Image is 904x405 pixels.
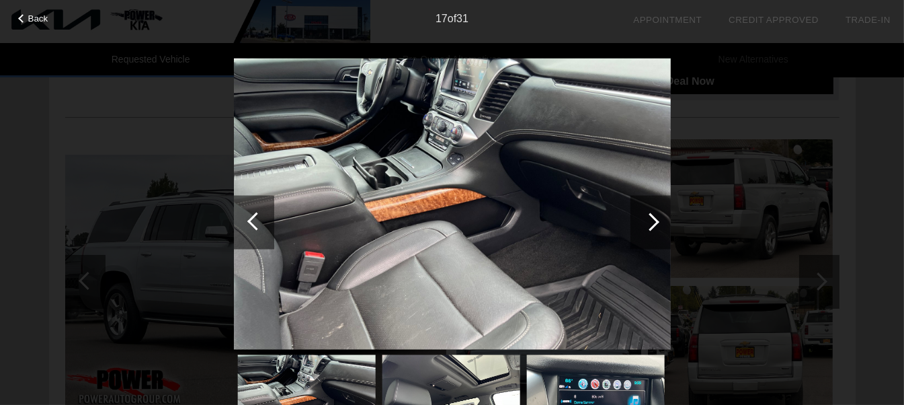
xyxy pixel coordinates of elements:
[436,13,448,24] span: 17
[633,15,702,25] a: Appointment
[456,13,468,24] span: 31
[729,15,819,25] a: Credit Approved
[28,13,48,24] span: Back
[846,15,891,25] a: Trade-In
[234,58,671,349] img: ccaeaf1090234143bbddc6af213e847a.jpg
